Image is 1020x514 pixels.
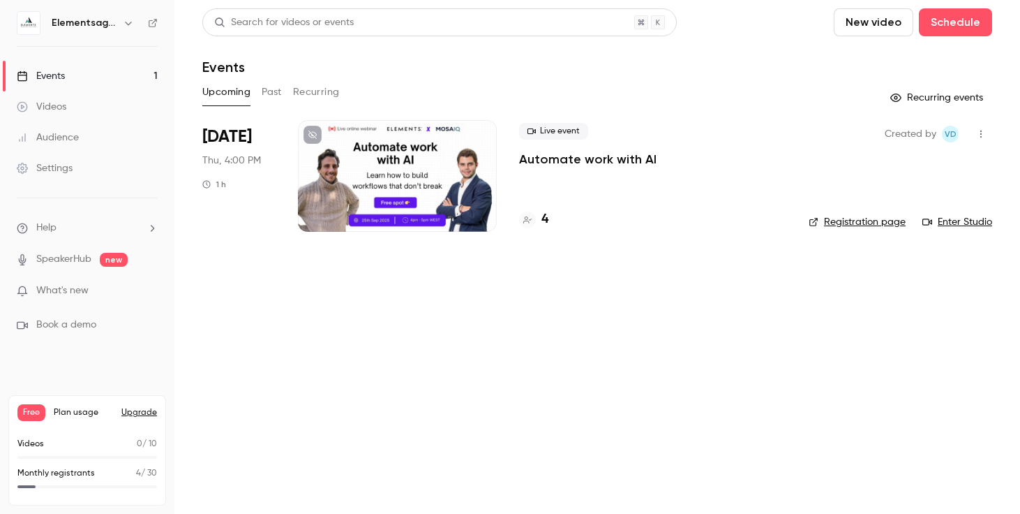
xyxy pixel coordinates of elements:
span: Live event [519,123,588,140]
span: Created by [885,126,936,142]
div: Videos [17,100,66,114]
p: Videos [17,438,44,450]
span: Plan usage [54,407,113,418]
a: 4 [519,210,548,229]
p: / 30 [136,467,157,480]
a: Automate work with AI [519,151,657,168]
button: Upgrade [121,407,157,418]
div: 1 h [202,179,226,190]
span: new [100,253,128,267]
span: What's new [36,284,89,298]
a: Registration page [809,215,906,229]
span: Free [17,404,45,421]
h4: 4 [541,210,548,229]
a: Enter Studio [922,215,992,229]
div: Settings [17,161,73,175]
button: Schedule [919,8,992,36]
img: Elementsagents [17,12,40,34]
button: New video [834,8,913,36]
h6: Elementsagents [52,16,117,30]
span: 4 [136,469,141,478]
div: Audience [17,131,79,145]
div: Sep 25 Thu, 4:00 PM (Europe/Lisbon) [202,120,276,232]
span: 0 [137,440,142,448]
div: Search for videos or events [214,15,354,30]
div: Events [17,69,65,83]
button: Recurring events [884,87,992,109]
span: Vladimir de Ziegler [942,126,959,142]
button: Upcoming [202,81,250,103]
iframe: Noticeable Trigger [141,285,158,298]
a: SpeakerHub [36,252,91,267]
span: Vd [945,126,957,142]
span: Thu, 4:00 PM [202,154,261,168]
button: Past [262,81,282,103]
li: help-dropdown-opener [17,221,158,235]
h1: Events [202,59,245,75]
span: Help [36,221,57,235]
p: / 10 [137,438,157,450]
span: [DATE] [202,126,252,148]
p: Monthly registrants [17,467,95,480]
button: Recurring [293,81,340,103]
span: Book a demo [36,318,96,332]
